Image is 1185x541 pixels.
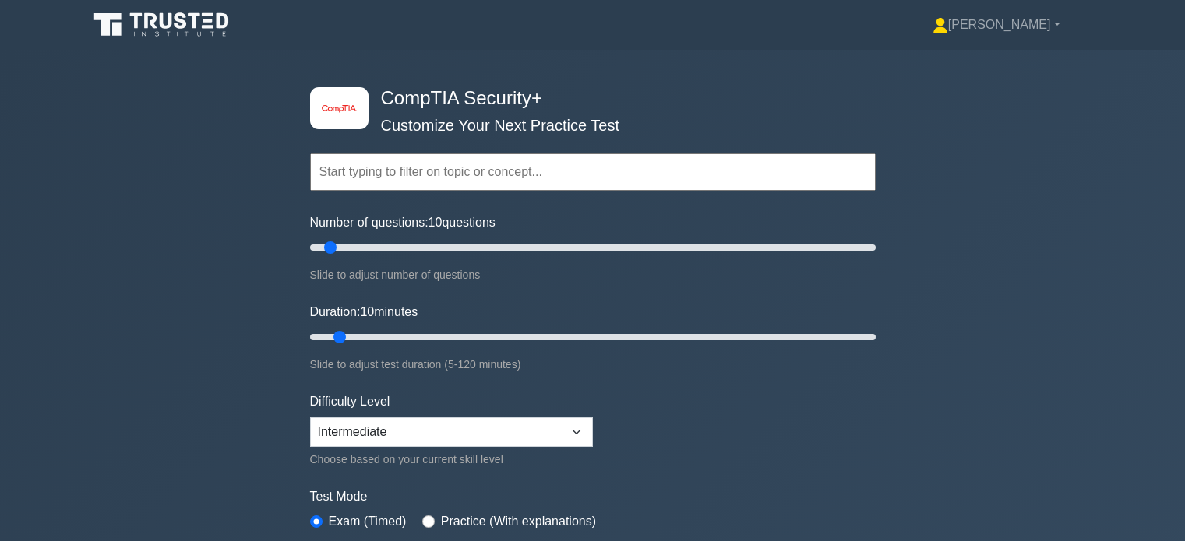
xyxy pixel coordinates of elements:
label: Test Mode [310,487,876,506]
input: Start typing to filter on topic or concept... [310,153,876,191]
label: Difficulty Level [310,392,390,411]
div: Slide to adjust test duration (5-120 minutes) [310,355,876,374]
div: Choose based on your current skill level [310,450,593,469]
label: Exam (Timed) [329,512,407,531]
label: Duration: minutes [310,303,418,321]
label: Practice (With explanations) [441,512,596,531]
h4: CompTIA Security+ [375,87,799,110]
div: Slide to adjust number of questions [310,265,876,284]
label: Number of questions: questions [310,213,496,232]
a: [PERSON_NAME] [895,9,1098,40]
span: 10 [429,216,443,229]
span: 10 [360,305,374,318]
